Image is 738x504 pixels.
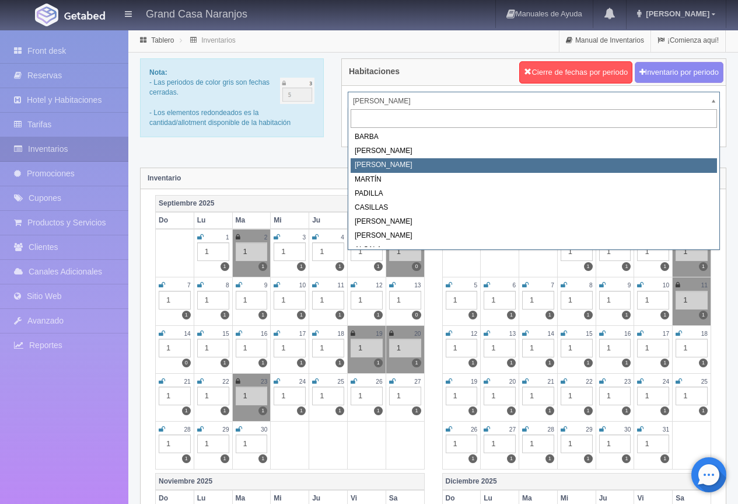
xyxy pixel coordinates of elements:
div: MARTÍN [351,173,717,187]
div: PADILLA [351,187,717,201]
div: [PERSON_NAME] [351,229,717,243]
div: [PERSON_NAME] [351,158,717,172]
div: ALCALA [351,243,717,257]
div: [PERSON_NAME] [351,215,717,229]
div: CASILLAS [351,201,717,215]
div: [PERSON_NAME] [351,144,717,158]
div: BARBA [351,130,717,144]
